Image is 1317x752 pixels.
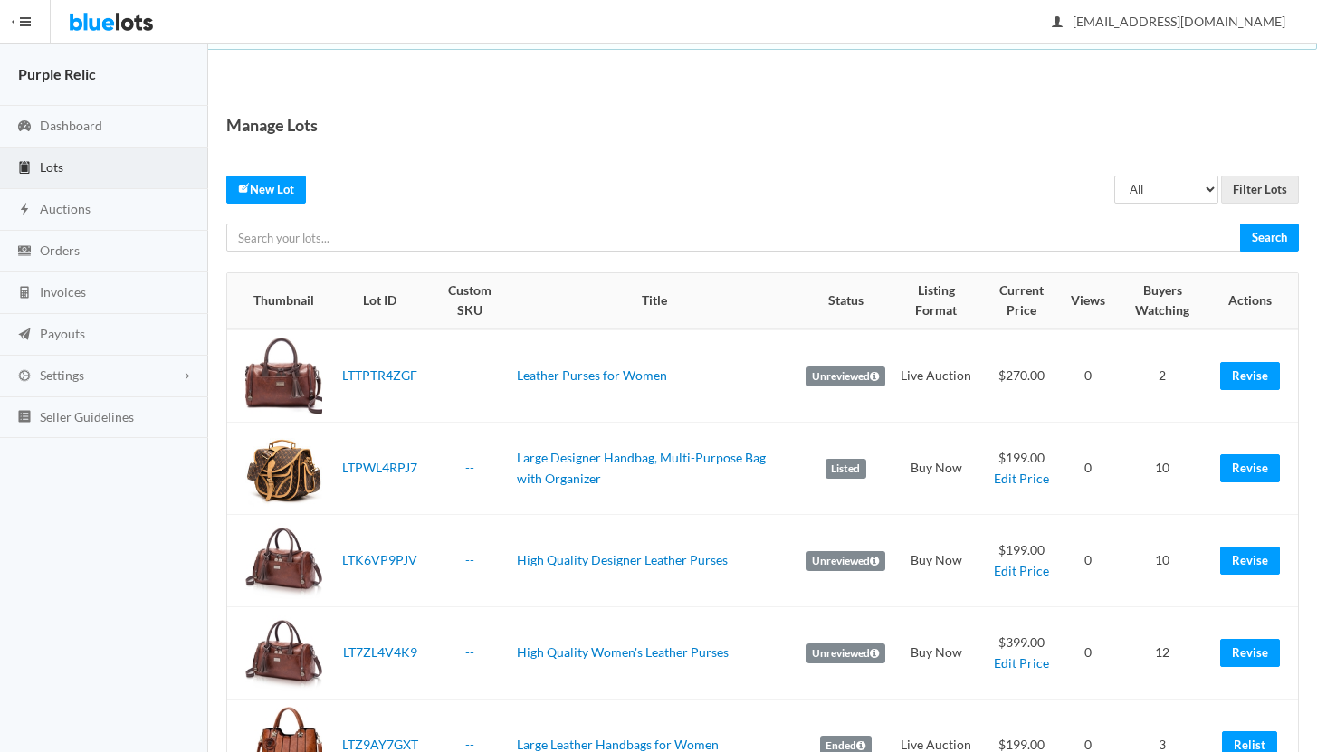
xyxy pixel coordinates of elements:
ion-icon: flash [15,202,33,219]
td: Buy Now [892,515,979,607]
a: -- [465,737,474,752]
a: High Quality Designer Leather Purses [517,552,728,567]
label: Unreviewed [806,366,885,386]
th: Lot ID [329,273,430,329]
a: Large Leather Handbags for Women [517,737,719,752]
a: LTZ9AY7GXT [342,737,418,752]
a: -- [465,552,474,567]
span: Lots [40,159,63,175]
label: Unreviewed [806,551,885,571]
td: 0 [1064,607,1112,700]
td: $399.00 [979,607,1064,700]
a: LT7ZL4V4K9 [343,644,417,660]
span: Orders [40,243,80,258]
a: LTTPTR4ZGF [342,367,417,383]
th: Custom SKU [430,273,510,329]
ion-icon: calculator [15,285,33,302]
span: Settings [40,367,84,383]
label: Listed [826,459,866,479]
td: $199.00 [979,515,1064,607]
span: Invoices [40,284,86,300]
input: Search your lots... [226,224,1241,252]
a: -- [465,460,474,475]
td: 10 [1112,515,1213,607]
td: 0 [1064,515,1112,607]
ion-icon: person [1048,14,1066,32]
a: Revise [1220,362,1280,390]
span: [EMAIL_ADDRESS][DOMAIN_NAME] [1053,14,1285,29]
a: LTK6VP9PJV [342,552,417,567]
ion-icon: speedometer [15,119,33,136]
a: createNew Lot [226,176,306,204]
a: -- [465,644,474,660]
a: Leather Purses for Women [517,367,667,383]
td: 0 [1064,423,1112,515]
ion-icon: list box [15,409,33,426]
label: Unreviewed [806,643,885,663]
th: Title [510,273,799,329]
a: Revise [1220,454,1280,482]
input: Filter Lots [1221,176,1299,204]
a: Large Designer Handbag, Multi-Purpose Bag with Organizer [517,450,766,486]
strong: Purple Relic [18,65,96,82]
td: Buy Now [892,607,979,700]
th: Actions [1213,273,1298,329]
span: Seller Guidelines [40,409,134,424]
a: Revise [1220,639,1280,667]
td: Buy Now [892,423,979,515]
a: Edit Price [994,563,1049,578]
th: Thumbnail [227,273,329,329]
th: Views [1064,273,1112,329]
td: $270.00 [979,329,1064,423]
td: 10 [1112,423,1213,515]
th: Current Price [979,273,1064,329]
a: Revise [1220,547,1280,575]
th: Buyers Watching [1112,273,1213,329]
a: -- [465,367,474,383]
ion-icon: create [238,182,250,194]
a: LTPWL4RPJ7 [342,460,417,475]
a: High Quality Women's Leather Purses [517,644,729,660]
td: 0 [1064,329,1112,423]
input: Search [1240,224,1299,252]
ion-icon: clipboard [15,160,33,177]
span: Payouts [40,326,85,341]
a: Edit Price [994,471,1049,486]
td: 12 [1112,607,1213,700]
h1: Manage Lots [226,111,318,138]
th: Listing Format [892,273,979,329]
th: Status [799,273,892,329]
ion-icon: paper plane [15,327,33,344]
a: Edit Price [994,655,1049,671]
span: Auctions [40,201,91,216]
span: Dashboard [40,118,102,133]
ion-icon: cog [15,368,33,386]
td: $199.00 [979,423,1064,515]
ion-icon: cash [15,243,33,261]
td: Live Auction [892,329,979,423]
td: 2 [1112,329,1213,423]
